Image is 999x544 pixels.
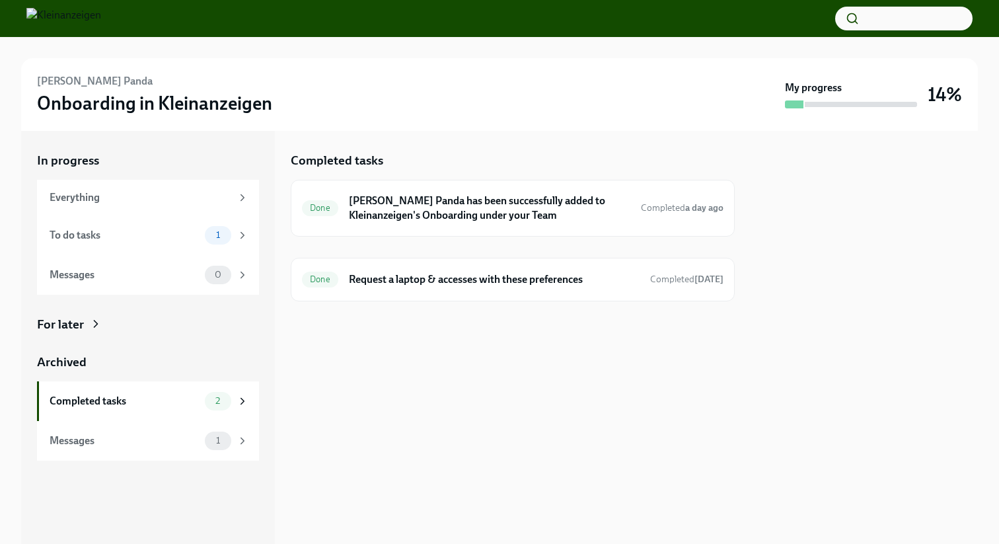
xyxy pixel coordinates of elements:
a: Messages0 [37,255,259,295]
img: Kleinanzeigen [26,8,101,29]
div: Completed tasks [50,394,200,408]
a: To do tasks1 [37,215,259,255]
span: 1 [208,436,228,446]
span: Done [302,203,338,213]
strong: [DATE] [694,274,723,285]
div: Messages [50,268,200,282]
h3: Onboarding in Kleinanzeigen [37,91,272,115]
div: To do tasks [50,228,200,243]
a: For later [37,316,259,333]
div: Everything [50,190,231,205]
h6: [PERSON_NAME] Panda has been successfully added to Kleinanzeigen's Onboarding under your Team [349,194,630,223]
div: For later [37,316,84,333]
strong: a day ago [685,202,723,214]
h6: Request a laptop & accesses with these preferences [349,272,640,287]
a: DoneRequest a laptop & accesses with these preferencesCompleted[DATE] [302,269,723,290]
a: Completed tasks2 [37,381,259,421]
h3: 14% [928,83,962,106]
div: Messages [50,434,200,448]
span: 2 [207,396,228,406]
span: Completed [650,274,723,285]
h5: Completed tasks [291,152,383,169]
a: Everything [37,180,259,215]
strong: My progress [785,81,842,95]
a: Archived [37,354,259,371]
span: August 18th, 2025 11:55 [641,202,723,214]
span: 1 [208,230,228,240]
span: Completed [641,202,723,214]
a: Messages1 [37,421,259,461]
a: Done[PERSON_NAME] Panda has been successfully added to Kleinanzeigen's Onboarding under your Team... [302,191,723,225]
a: In progress [37,152,259,169]
h6: [PERSON_NAME] Panda [37,74,153,89]
span: Done [302,274,338,284]
span: 0 [207,270,229,280]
